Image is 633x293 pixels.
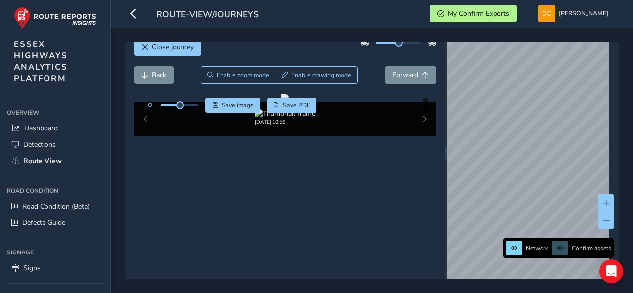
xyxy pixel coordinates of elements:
div: Overview [7,105,103,120]
div: Road Condition [7,183,103,198]
img: rr logo [14,7,96,29]
button: [PERSON_NAME] [538,5,612,22]
div: Open Intercom Messenger [599,259,623,283]
span: Network [526,244,548,252]
span: [PERSON_NAME] [559,5,608,22]
a: Dashboard [7,120,103,136]
button: Zoom [201,66,275,84]
button: Forward [385,66,436,84]
span: Route View [23,156,62,166]
a: Defects Guide [7,214,103,231]
span: Detections [23,140,56,149]
button: Close journey [134,39,201,56]
span: Enable drawing mode [291,71,351,79]
a: Route View [7,153,103,169]
img: Thumbnail frame [255,109,315,118]
span: Close journey [152,42,194,52]
button: My Confirm Exports [430,5,517,22]
span: Confirm assets [572,244,611,252]
a: Detections [7,136,103,153]
span: Save PDF [283,101,310,109]
span: My Confirm Exports [448,9,509,18]
button: Draw [275,66,358,84]
span: Back [152,70,166,80]
button: Save [205,98,260,113]
span: ESSEX HIGHWAYS ANALYTICS PLATFORM [14,39,68,84]
a: Signs [7,260,103,276]
span: Defects Guide [22,218,65,227]
div: [DATE] 10:56 [255,118,315,126]
div: Signage [7,245,103,260]
span: Enable zoom mode [217,71,269,79]
button: Back [134,66,174,84]
img: diamond-layout [538,5,555,22]
span: Dashboard [24,124,58,133]
span: route-view/journeys [156,8,259,22]
span: Forward [392,70,418,80]
span: Road Condition (Beta) [22,202,90,211]
span: Signs [23,263,41,273]
button: PDF [267,98,317,113]
span: Save image [222,101,254,109]
a: Road Condition (Beta) [7,198,103,214]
